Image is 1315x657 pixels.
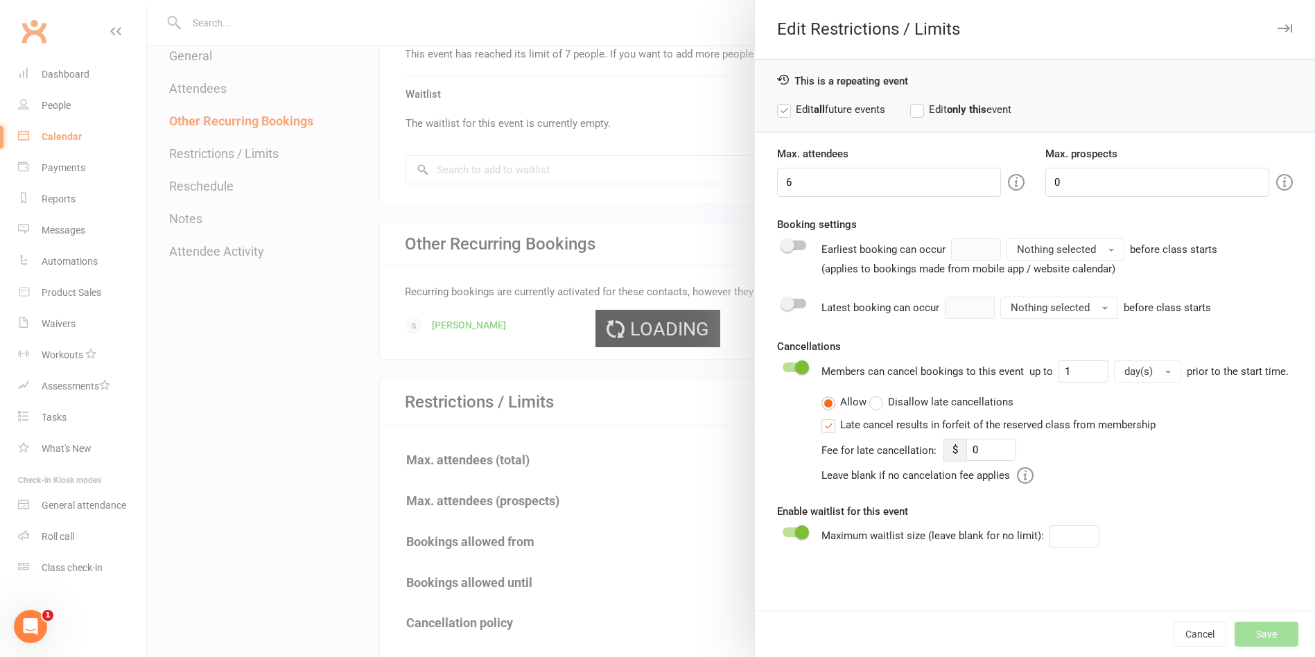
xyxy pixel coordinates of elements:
label: Edit event [910,101,1011,118]
label: Disallow late cancellations [869,394,1013,410]
label: Allow [821,394,866,410]
div: Earliest booking can occur [821,238,1217,277]
span: before class starts [1124,301,1211,314]
label: Cancellations [777,338,841,355]
span: 1 [42,610,53,621]
label: Enable waitlist for this event [777,503,908,520]
div: Maximum waitlist size (leave blank for no limit): [821,525,1122,547]
strong: only this [947,103,986,116]
label: Max. attendees [777,146,848,162]
div: Members can cancel bookings to this event [821,360,1289,484]
span: Nothing selected [1011,301,1090,314]
div: This is a repeating event [777,73,1293,87]
span: day(s) [1124,365,1153,378]
iframe: Intercom live chat [14,610,47,643]
div: Late cancel results in forfeit of the reserved class from membership [840,417,1156,431]
div: Latest booking can occur [821,297,1211,319]
label: Edit future events [777,101,885,118]
button: Cancel [1174,622,1226,647]
div: Fee for late cancellation: [821,442,937,459]
button: day(s) [1114,360,1181,383]
button: Nothing selected [1007,238,1124,261]
span: Nothing selected [1017,243,1096,256]
label: Booking settings [777,216,857,233]
div: up to [1029,360,1181,383]
label: Max. prospects [1045,146,1117,162]
span: prior to the start time. [1187,365,1289,378]
span: $ [943,439,966,462]
button: Nothing selected [1000,297,1118,319]
div: Leave blank if no cancelation fee applies [821,467,1289,484]
strong: all [814,103,825,116]
div: Edit Restrictions / Limits [755,19,1315,39]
